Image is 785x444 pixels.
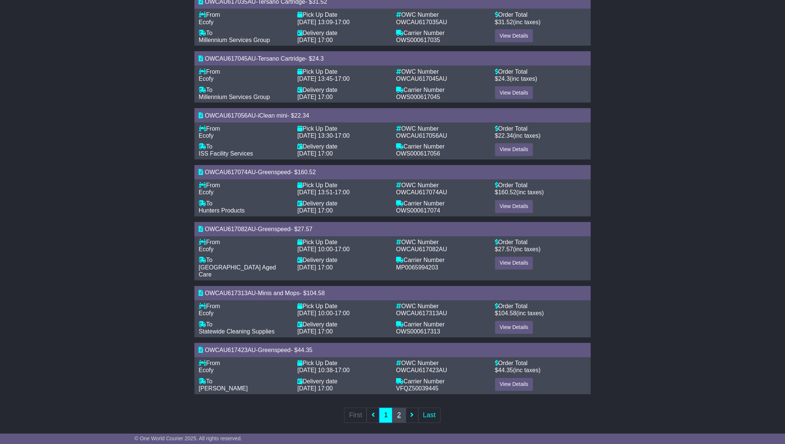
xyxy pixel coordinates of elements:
[495,86,534,99] a: View Details
[199,19,214,25] span: Ecofy
[495,182,586,189] div: Order Total
[298,143,389,150] div: Delivery date
[298,182,389,189] div: Pick Up Date
[396,19,447,25] span: OWCAU617035AU
[396,321,488,328] div: Carrier Number
[298,169,316,176] span: 160.52
[335,76,350,82] span: 17:00
[199,11,290,18] div: From
[199,378,290,385] div: To
[335,246,350,253] span: 17:00
[134,435,242,441] span: © One World Courier 2025. All rights reserved.
[396,239,488,246] div: OWC Number
[495,143,534,156] a: View Details
[199,143,290,150] div: To
[498,19,513,25] span: 31.52
[379,408,393,423] a: 1
[298,151,333,157] span: [DATE] 17:00
[495,29,534,42] a: View Details
[258,112,287,119] span: iClean mini
[205,169,256,176] span: OWCAU617074AU
[495,68,586,75] div: Order Total
[298,367,333,374] span: [DATE] 10:38
[498,310,516,317] span: 104.58
[396,200,488,207] div: Carrier Number
[335,367,350,374] span: 17:00
[396,86,488,93] div: Carrier Number
[396,257,488,264] div: Carrier Number
[199,151,253,157] span: ISS Facility Services
[495,360,586,367] div: Order Total
[396,208,440,214] span: OWS000617074
[298,386,333,392] span: [DATE] 17:00
[205,290,256,297] span: OWCAU617313AU
[418,408,441,423] a: Last
[298,19,389,26] div: -
[495,310,586,317] div: $ (inc taxes)
[396,329,440,335] span: OWS000617313
[498,189,516,196] span: 160.52
[194,108,591,123] div: - - $
[307,290,325,297] span: 104.58
[498,246,513,253] span: 27.57
[298,37,333,43] span: [DATE] 17:00
[298,11,389,18] div: Pick Up Date
[396,378,488,385] div: Carrier Number
[335,132,350,139] span: 17:00
[396,360,488,367] div: OWC Number
[199,310,214,317] span: Ecofy
[199,94,270,100] span: Millennium Services Group
[498,76,510,82] span: 24.3
[396,68,488,75] div: OWC Number
[298,86,389,93] div: Delivery date
[298,226,313,233] span: 27.57
[199,132,214,139] span: Ecofy
[199,257,290,264] div: To
[495,19,586,26] div: $ (inc taxes)
[205,112,256,119] span: OWCAU617056AU
[199,189,214,196] span: Ecofy
[199,367,214,374] span: Ecofy
[495,239,586,246] div: Order Total
[199,125,290,132] div: From
[298,132,389,139] div: -
[396,125,488,132] div: OWC Number
[498,132,513,139] span: 22.34
[298,310,333,317] span: [DATE] 10:00
[396,76,447,82] span: OWCAU617045AU
[258,226,291,233] span: Greenspeed
[298,29,389,36] div: Delivery date
[495,378,534,391] a: View Details
[335,310,350,317] span: 17:00
[495,75,586,82] div: $ (inc taxes)
[199,29,290,36] div: To
[199,329,275,335] span: Statewide Cleaning Supplies
[298,75,389,82] div: -
[258,55,305,62] span: Tersano Cartridge
[495,189,586,196] div: $ (inc taxes)
[298,125,389,132] div: Pick Up Date
[335,189,350,196] span: 17:00
[495,200,534,213] a: View Details
[205,55,256,62] span: OWCAU617045AU
[298,200,389,207] div: Delivery date
[396,11,488,18] div: OWC Number
[298,310,389,317] div: -
[199,246,214,253] span: Ecofy
[199,86,290,93] div: To
[335,19,350,25] span: 17:00
[498,367,513,374] span: 44.35
[298,367,389,374] div: -
[205,226,256,233] span: OWCAU617082AU
[396,94,440,100] span: OWS000617045
[199,76,214,82] span: Ecofy
[396,265,439,271] span: MP0065994203
[298,208,333,214] span: [DATE] 17:00
[298,303,389,310] div: Pick Up Date
[298,360,389,367] div: Pick Up Date
[294,112,309,119] span: 22.34
[258,290,300,297] span: Minis and Mops
[396,29,488,36] div: Carrier Number
[199,208,245,214] span: Hunters Products
[298,239,389,246] div: Pick Up Date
